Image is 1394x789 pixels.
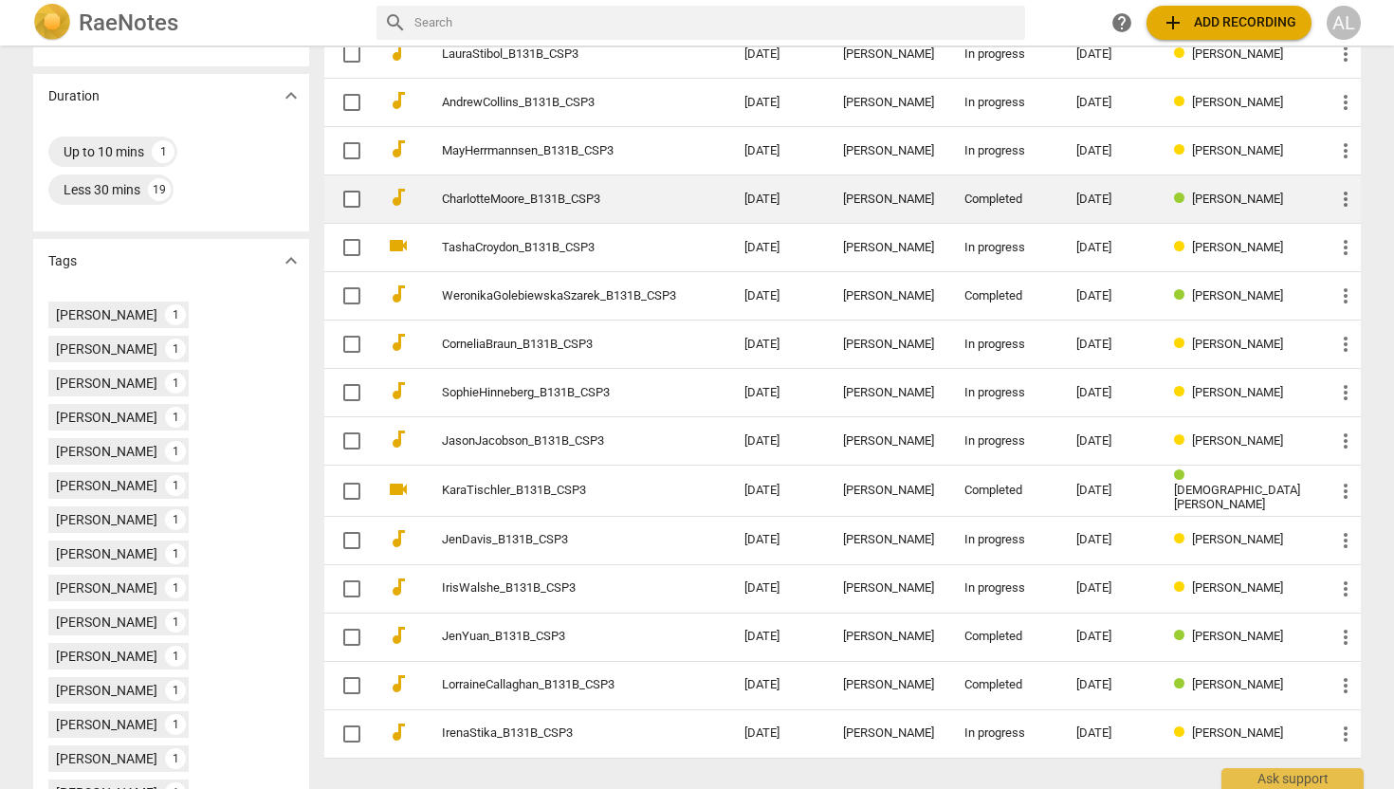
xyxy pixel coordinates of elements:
span: add [1162,11,1184,34]
a: CorneliaBraun_B131B_CSP3 [442,338,676,352]
div: In progress [964,47,1046,62]
div: [PERSON_NAME] [843,338,934,352]
div: [PERSON_NAME] [843,289,934,303]
a: TashaCroydon_B131B_CSP3 [442,241,676,255]
td: [DATE] [729,127,828,175]
td: [DATE] [729,224,828,272]
a: LauraStibol_B131B_CSP3 [442,47,676,62]
td: [DATE] [729,516,828,564]
a: LogoRaeNotes [33,4,361,42]
div: [PERSON_NAME] [56,476,157,495]
span: more_vert [1334,480,1357,503]
div: [PERSON_NAME] [56,408,157,427]
span: more_vert [1334,91,1357,114]
span: more_vert [1334,381,1357,404]
span: audiotrack [387,89,410,112]
td: [DATE] [729,564,828,613]
span: audiotrack [387,576,410,598]
div: In progress [964,386,1046,400]
span: audiotrack [387,41,410,64]
div: 1 [165,509,186,530]
div: In progress [964,96,1046,110]
div: [PERSON_NAME] [843,241,934,255]
span: audiotrack [387,527,410,550]
td: [DATE] [729,369,828,417]
div: 1 [165,714,186,735]
td: [DATE] [729,272,828,321]
div: 1 [165,543,186,564]
div: [DATE] [1076,338,1144,352]
div: [DATE] [1076,144,1144,158]
a: JenDavis_B131B_CSP3 [442,533,676,547]
div: [DATE] [1076,726,1144,741]
div: [PERSON_NAME] [56,510,157,529]
div: [PERSON_NAME] [843,630,934,644]
div: 1 [152,140,174,163]
a: LorraineCallaghan_B131B_CSP3 [442,678,676,692]
span: audiotrack [387,721,410,743]
span: Review status: completed [1174,288,1192,303]
span: [DEMOGRAPHIC_DATA][PERSON_NAME] [1174,483,1300,511]
span: more_vert [1334,188,1357,211]
div: [PERSON_NAME] [56,647,157,666]
div: [DATE] [1076,241,1144,255]
span: [PERSON_NAME] [1192,337,1283,351]
a: WeronikaGolebiewskaSzarek_B131B_CSP3 [442,289,676,303]
div: [PERSON_NAME] [56,578,157,597]
a: IrisWalshe_B131B_CSP3 [442,581,676,596]
a: SophieHinneberg_B131B_CSP3 [442,386,676,400]
div: 1 [165,373,186,394]
span: more_vert [1334,139,1357,162]
div: [PERSON_NAME] [843,484,934,498]
span: audiotrack [387,283,410,305]
div: [PERSON_NAME] [843,533,934,547]
div: In progress [964,581,1046,596]
div: [PERSON_NAME] [843,193,934,207]
a: CharlotteMoore_B131B_CSP3 [442,193,676,207]
div: [PERSON_NAME] [843,581,934,596]
div: [DATE] [1076,484,1144,498]
div: [PERSON_NAME] [843,144,934,158]
a: Help [1105,6,1139,40]
span: Review status: completed [1174,629,1192,643]
div: [PERSON_NAME] [56,339,157,358]
a: KaraTischler_B131B_CSP3 [442,484,676,498]
p: Duration [48,86,100,106]
div: In progress [964,726,1046,741]
span: audiotrack [387,379,410,402]
button: Show more [277,82,305,110]
span: [PERSON_NAME] [1192,95,1283,109]
div: In progress [964,434,1046,449]
h2: RaeNotes [79,9,178,36]
span: Review status: in progress [1174,532,1192,546]
td: [DATE] [729,175,828,224]
span: audiotrack [387,186,410,209]
span: audiotrack [387,428,410,450]
div: Completed [964,193,1046,207]
span: Review status: in progress [1174,95,1192,109]
div: In progress [964,241,1046,255]
a: AndrewCollins_B131B_CSP3 [442,96,676,110]
span: Review status: in progress [1174,725,1192,740]
span: [PERSON_NAME] [1192,46,1283,61]
div: 1 [165,748,186,769]
td: [DATE] [729,613,828,661]
td: [DATE] [729,30,828,79]
div: [DATE] [1076,678,1144,692]
span: Review status: completed [1174,468,1192,483]
span: [PERSON_NAME] [1192,240,1283,254]
div: [DATE] [1076,434,1144,449]
div: [PERSON_NAME] [843,47,934,62]
td: [DATE] [729,709,828,758]
span: [PERSON_NAME] [1192,288,1283,303]
div: 1 [165,407,186,428]
td: [DATE] [729,466,828,517]
span: expand_more [280,249,303,272]
span: Review status: in progress [1174,385,1192,399]
div: Less 30 mins [64,180,140,199]
span: [PERSON_NAME] [1192,532,1283,546]
span: videocam [387,234,410,257]
div: [DATE] [1076,96,1144,110]
div: 1 [165,475,186,496]
button: Upload [1146,6,1311,40]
